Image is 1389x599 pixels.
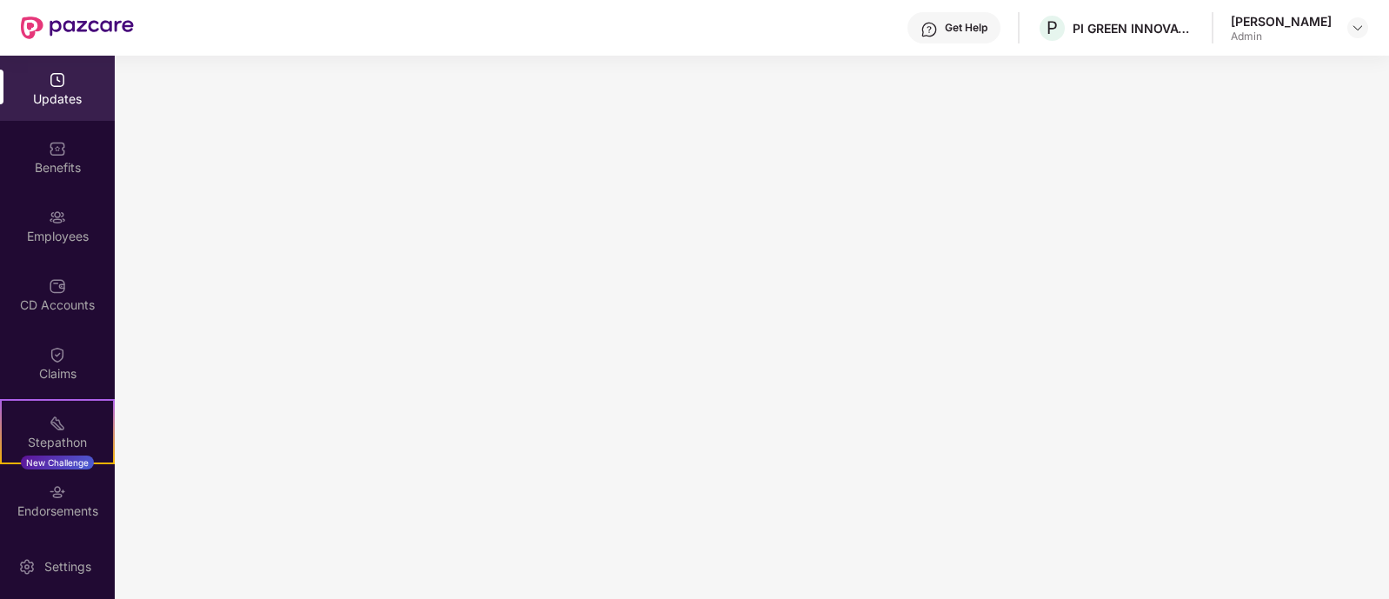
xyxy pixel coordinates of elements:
[49,140,66,157] img: svg+xml;base64,PHN2ZyBpZD0iQmVuZWZpdHMiIHhtbG5zPSJodHRwOi8vd3d3LnczLm9yZy8yMDAwL3N2ZyIgd2lkdGg9Ij...
[49,415,66,432] img: svg+xml;base64,PHN2ZyB4bWxucz0iaHR0cDovL3d3dy53My5vcmcvMjAwMC9zdmciIHdpZHRoPSIyMSIgaGVpZ2h0PSIyMC...
[39,558,96,576] div: Settings
[1047,17,1058,38] span: P
[1231,30,1332,43] div: Admin
[1073,20,1194,37] div: PI GREEN INNOVATIONS PRIVATE LIMITED
[21,17,134,39] img: New Pazcare Logo
[1231,13,1332,30] div: [PERSON_NAME]
[18,558,36,576] img: svg+xml;base64,PHN2ZyBpZD0iU2V0dGluZy0yMHgyMCIgeG1sbnM9Imh0dHA6Ly93d3cudzMub3JnLzIwMDAvc3ZnIiB3aW...
[49,209,66,226] img: svg+xml;base64,PHN2ZyBpZD0iRW1wbG95ZWVzIiB4bWxucz0iaHR0cDovL3d3dy53My5vcmcvMjAwMC9zdmciIHdpZHRoPS...
[2,434,113,451] div: Stepathon
[1351,21,1365,35] img: svg+xml;base64,PHN2ZyBpZD0iRHJvcGRvd24tMzJ4MzIiIHhtbG5zPSJodHRwOi8vd3d3LnczLm9yZy8yMDAwL3N2ZyIgd2...
[920,21,938,38] img: svg+xml;base64,PHN2ZyBpZD0iSGVscC0zMngzMiIgeG1sbnM9Imh0dHA6Ly93d3cudzMub3JnLzIwMDAvc3ZnIiB3aWR0aD...
[945,21,987,35] div: Get Help
[49,277,66,295] img: svg+xml;base64,PHN2ZyBpZD0iQ0RfQWNjb3VudHMiIGRhdGEtbmFtZT0iQ0QgQWNjb3VudHMiIHhtbG5zPSJodHRwOi8vd3...
[49,346,66,363] img: svg+xml;base64,PHN2ZyBpZD0iQ2xhaW0iIHhtbG5zPSJodHRwOi8vd3d3LnczLm9yZy8yMDAwL3N2ZyIgd2lkdGg9IjIwIi...
[49,483,66,501] img: svg+xml;base64,PHN2ZyBpZD0iRW5kb3JzZW1lbnRzIiB4bWxucz0iaHR0cDovL3d3dy53My5vcmcvMjAwMC9zdmciIHdpZH...
[49,71,66,89] img: svg+xml;base64,PHN2ZyBpZD0iVXBkYXRlZCIgeG1sbnM9Imh0dHA6Ly93d3cudzMub3JnLzIwMDAvc3ZnIiB3aWR0aD0iMj...
[21,456,94,469] div: New Challenge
